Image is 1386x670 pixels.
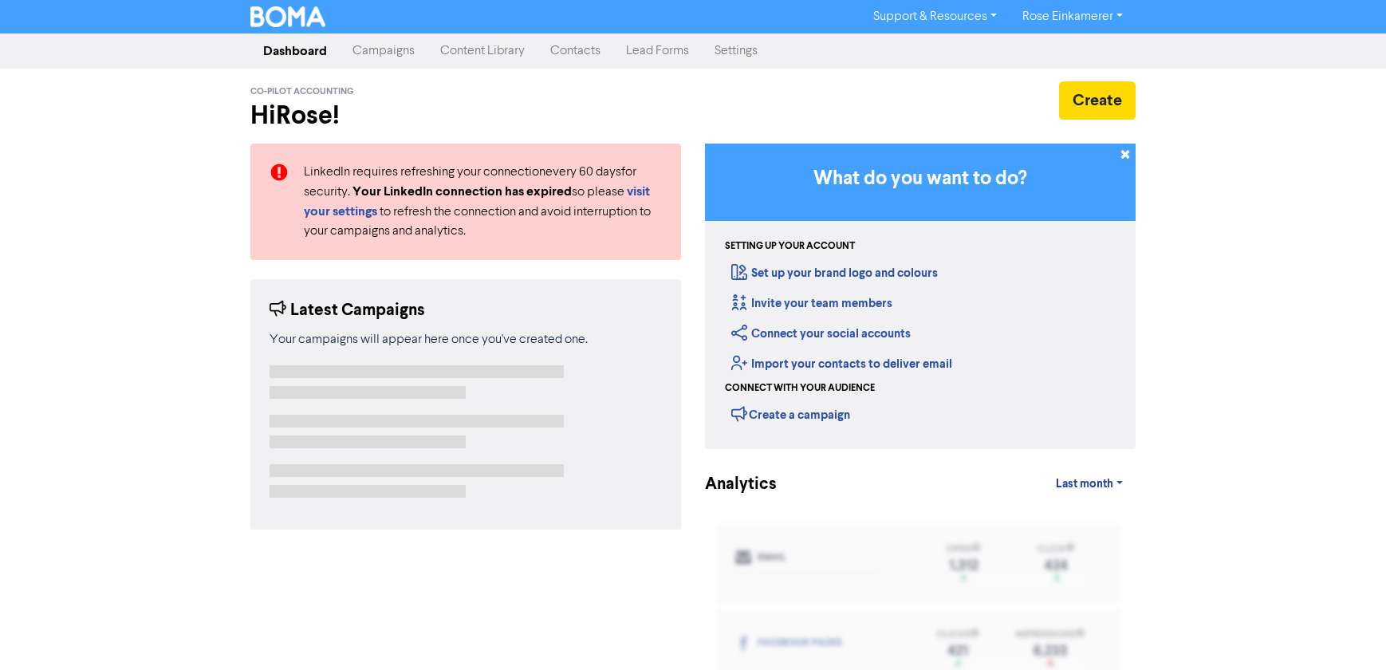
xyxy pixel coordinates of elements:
[705,144,1136,449] div: Getting Started in BOMA
[270,330,662,349] div: Your campaigns will appear here once you've created one.
[731,296,892,311] a: Invite your team members
[860,4,1010,30] a: Support & Resources
[1059,81,1136,120] button: Create
[304,186,650,219] a: visit your settings
[613,35,702,67] a: Lead Forms
[705,472,757,497] div: Analytics
[250,35,340,67] a: Dashboard
[731,402,850,426] div: Create a campaign
[1056,477,1113,491] span: Last month
[725,381,875,396] div: Connect with your audience
[250,86,354,97] span: Co-Pilot Accounting
[1010,4,1136,30] a: Rose Einkamerer
[340,35,427,67] a: Campaigns
[731,266,938,281] a: Set up your brand logo and colours
[702,35,770,67] a: Settings
[1043,468,1136,500] a: Last month
[729,167,1112,191] h3: What do you want to do?
[731,357,952,372] a: Import your contacts to deliver email
[725,239,855,254] div: Setting up your account
[731,326,911,341] a: Connect your social accounts
[427,35,537,67] a: Content Library
[352,183,572,199] strong: Your LinkedIn connection has expired
[250,100,681,131] h2: Hi Rose !
[270,298,425,323] div: Latest Campaigns
[250,6,325,27] img: BOMA Logo
[537,35,613,67] a: Contacts
[1306,593,1386,670] iframe: Chat Widget
[292,163,674,241] div: LinkedIn requires refreshing your connection every 60 days for security. so please to refresh the...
